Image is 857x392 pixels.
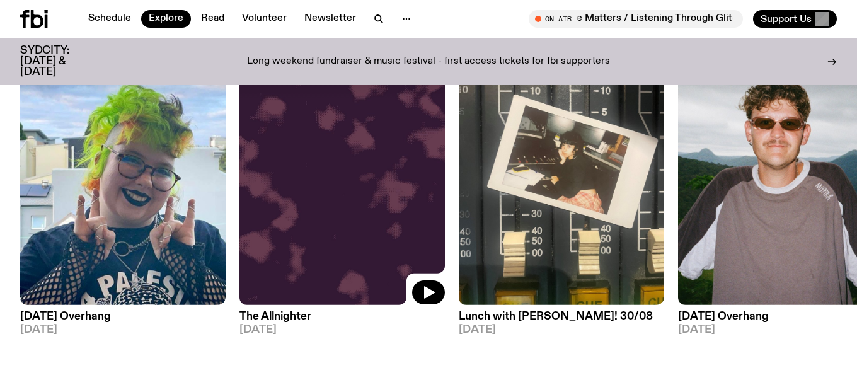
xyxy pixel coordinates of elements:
span: [DATE] [239,325,445,335]
a: Volunteer [234,10,294,28]
a: The Allnighter[DATE] [239,305,445,335]
span: Support Us [761,13,812,25]
span: [DATE] [20,325,226,335]
a: Explore [141,10,191,28]
h3: Lunch with [PERSON_NAME]! 30/08 [459,311,664,322]
a: Lunch with [PERSON_NAME]! 30/08[DATE] [459,305,664,335]
a: Newsletter [297,10,364,28]
a: Read [193,10,232,28]
button: Support Us [753,10,837,28]
p: Long weekend fundraiser & music festival - first access tickets for fbi supporters [247,56,610,67]
a: Schedule [81,10,139,28]
h3: [DATE] Overhang [20,311,226,322]
img: A polaroid of Ella Avni in the studio on top of the mixer which is also located in the studio. [459,31,664,305]
a: [DATE] Overhang[DATE] [20,305,226,335]
span: [DATE] [459,325,664,335]
h3: The Allnighter [239,311,445,322]
button: On AirRace Matters / Listening Through Glitch [529,10,743,28]
h3: SYDCITY: [DATE] & [DATE] [20,45,101,78]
